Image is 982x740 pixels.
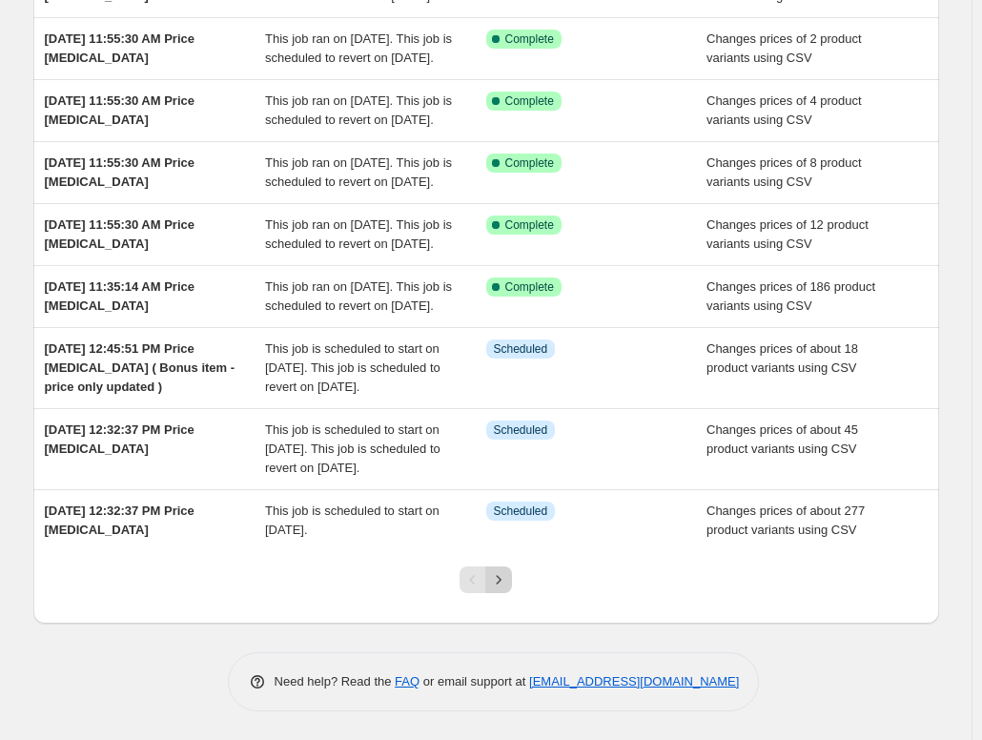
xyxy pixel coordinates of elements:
[494,504,548,519] span: Scheduled
[45,504,194,537] span: [DATE] 12:32:37 PM Price [MEDICAL_DATA]
[706,341,858,375] span: Changes prices of about 18 product variants using CSV
[265,504,440,537] span: This job is scheduled to start on [DATE].
[45,341,235,394] span: [DATE] 12:45:51 PM Price [MEDICAL_DATA] ( Bonus item - price only updated )
[419,674,529,689] span: or email support at
[505,31,554,47] span: Complete
[265,422,440,475] span: This job is scheduled to start on [DATE]. This job is scheduled to revert on [DATE].
[505,217,554,233] span: Complete
[275,674,396,689] span: Need help? Read the
[45,422,194,456] span: [DATE] 12:32:37 PM Price [MEDICAL_DATA]
[265,279,452,313] span: This job ran on [DATE]. This job is scheduled to revert on [DATE].
[265,217,452,251] span: This job ran on [DATE]. This job is scheduled to revert on [DATE].
[265,341,440,394] span: This job is scheduled to start on [DATE]. This job is scheduled to revert on [DATE].
[505,155,554,171] span: Complete
[45,93,195,127] span: [DATE] 11:55:30 AM Price [MEDICAL_DATA]
[265,155,452,189] span: This job ran on [DATE]. This job is scheduled to revert on [DATE].
[460,566,512,593] nav: Pagination
[706,93,862,127] span: Changes prices of 4 product variants using CSV
[706,155,862,189] span: Changes prices of 8 product variants using CSV
[529,674,739,689] a: [EMAIL_ADDRESS][DOMAIN_NAME]
[395,674,419,689] a: FAQ
[485,566,512,593] button: Next
[494,341,548,357] span: Scheduled
[45,155,195,189] span: [DATE] 11:55:30 AM Price [MEDICAL_DATA]
[265,93,452,127] span: This job ran on [DATE]. This job is scheduled to revert on [DATE].
[706,279,875,313] span: Changes prices of 186 product variants using CSV
[265,31,452,65] span: This job ran on [DATE]. This job is scheduled to revert on [DATE].
[706,217,869,251] span: Changes prices of 12 product variants using CSV
[706,504,865,537] span: Changes prices of about 277 product variants using CSV
[706,31,862,65] span: Changes prices of 2 product variants using CSV
[505,279,554,295] span: Complete
[505,93,554,109] span: Complete
[706,422,858,456] span: Changes prices of about 45 product variants using CSV
[45,31,195,65] span: [DATE] 11:55:30 AM Price [MEDICAL_DATA]
[45,217,195,251] span: [DATE] 11:55:30 AM Price [MEDICAL_DATA]
[45,279,195,313] span: [DATE] 11:35:14 AM Price [MEDICAL_DATA]
[494,422,548,438] span: Scheduled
